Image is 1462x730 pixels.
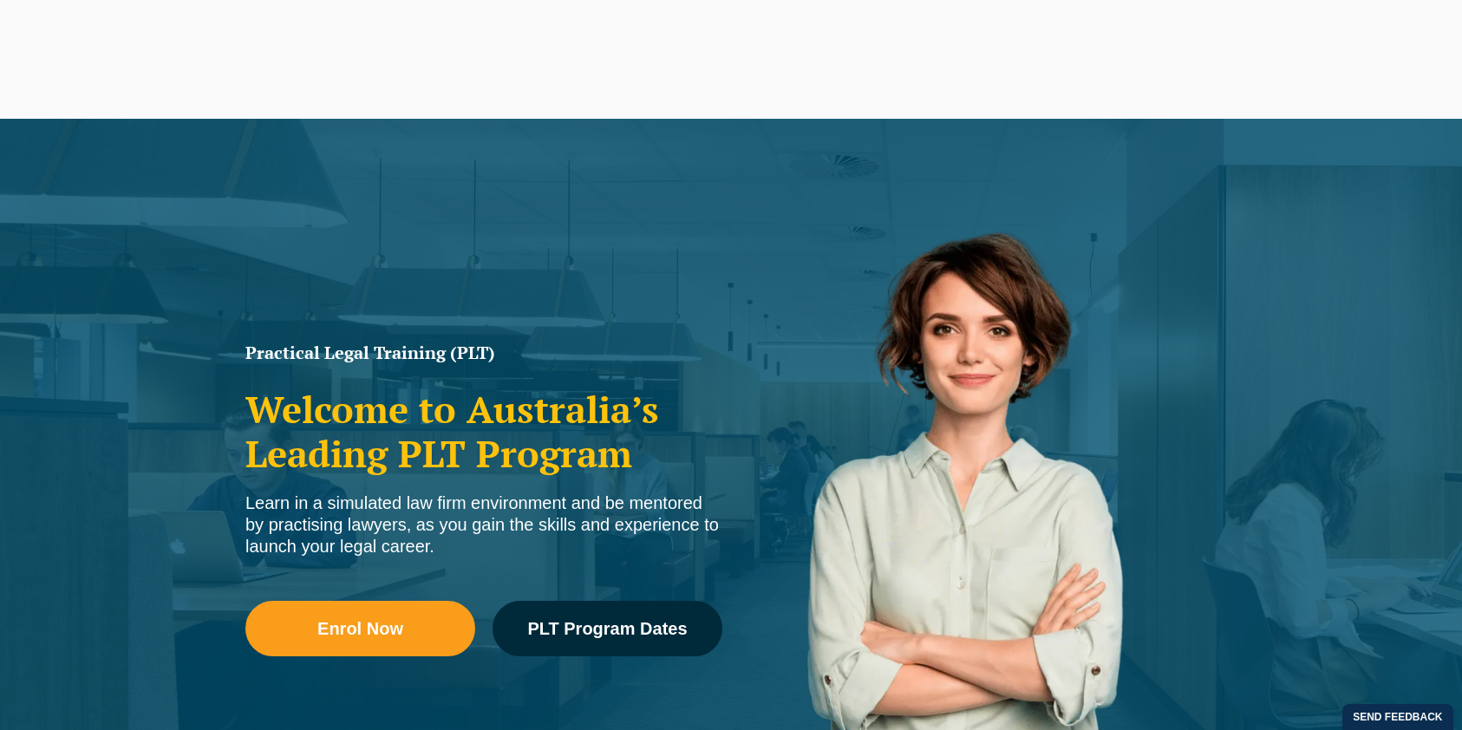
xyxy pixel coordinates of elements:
a: Enrol Now [245,601,475,656]
span: PLT Program Dates [527,620,687,637]
h1: Practical Legal Training (PLT) [245,344,722,362]
div: Learn in a simulated law firm environment and be mentored by practising lawyers, as you gain the ... [245,492,722,557]
span: Enrol Now [317,620,403,637]
a: PLT Program Dates [493,601,722,656]
h2: Welcome to Australia’s Leading PLT Program [245,388,722,475]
